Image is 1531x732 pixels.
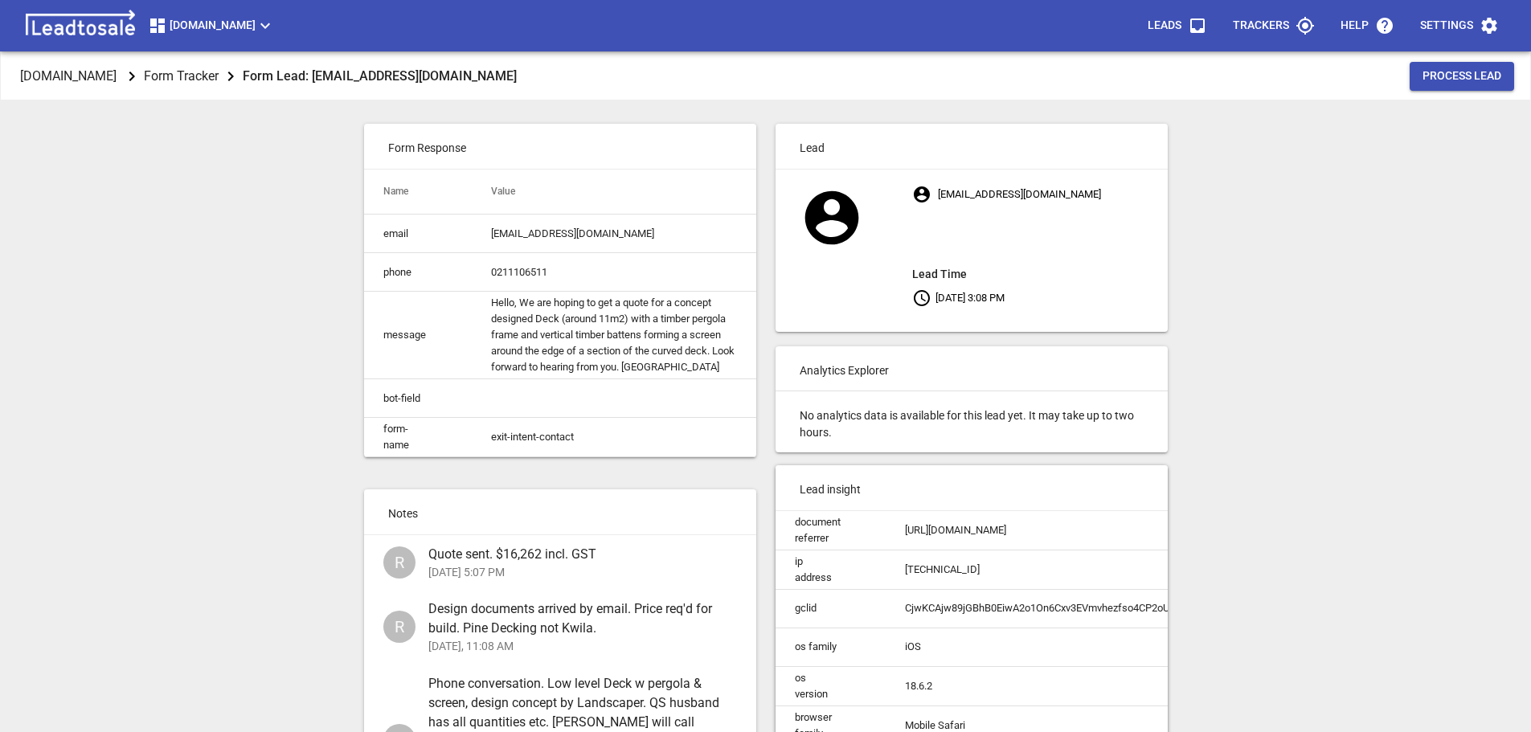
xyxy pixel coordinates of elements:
[776,550,886,589] td: ip address
[1148,18,1181,34] p: Leads
[912,288,931,308] svg: Your local time
[776,628,886,666] td: os family
[886,589,1438,628] td: CjwKCAjw89jGBhB0EiwA2o1On6Cxv3EVmvhezfso4CP2oU6C_4oV0E10xMHlklBllztkE9RPT2FqKxoCt38QAvD_BwE
[428,545,724,564] span: Quote sent. $16,262 incl. GST
[776,465,1168,510] p: Lead insight
[776,346,1168,391] p: Analytics Explorer
[141,10,281,42] button: [DOMAIN_NAME]
[886,511,1438,550] td: [URL][DOMAIN_NAME]
[472,292,756,379] td: Hello, We are hoping to get a quote for a concept designed Deck (around 11m2) with a timber pergo...
[364,418,472,457] td: form-name
[776,124,1168,169] p: Lead
[472,170,756,215] th: Value
[1423,68,1501,84] span: Process Lead
[243,65,517,87] aside: Form Lead: [EMAIL_ADDRESS][DOMAIN_NAME]
[1410,62,1514,91] button: Process Lead
[383,611,415,643] div: Ross Dustin
[144,67,219,85] p: Form Tracker
[1233,18,1289,34] p: Trackers
[364,292,472,379] td: message
[364,253,472,292] td: phone
[776,511,886,550] td: document referrer
[472,215,756,253] td: [EMAIL_ADDRESS][DOMAIN_NAME]
[776,666,886,705] td: os version
[912,180,1167,312] p: [EMAIL_ADDRESS][DOMAIN_NAME] [DATE] 3:08 PM
[364,215,472,253] td: email
[472,253,756,292] td: 0211106511
[886,550,1438,589] td: [TECHNICAL_ID]
[148,16,275,35] span: [DOMAIN_NAME]
[19,10,141,42] img: logo
[20,67,117,85] p: [DOMAIN_NAME]
[364,489,756,534] p: Notes
[1341,18,1369,34] p: Help
[428,564,724,581] p: [DATE] 5:07 PM
[472,418,756,457] td: exit-intent-contact
[912,264,1167,284] aside: Lead Time
[383,546,415,579] div: Ross Dustin
[364,379,472,418] td: bot-field
[886,666,1438,705] td: 18.6.2
[886,628,1438,666] td: iOS
[428,599,724,638] span: Design documents arrived by email. Price req'd for build. Pine Decking not Kwila.
[776,589,886,628] td: gclid
[364,170,472,215] th: Name
[1420,18,1473,34] p: Settings
[364,124,756,169] p: Form Response
[428,638,724,655] p: [DATE], 11:08 AM
[776,391,1168,452] p: No analytics data is available for this lead yet. It may take up to two hours.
